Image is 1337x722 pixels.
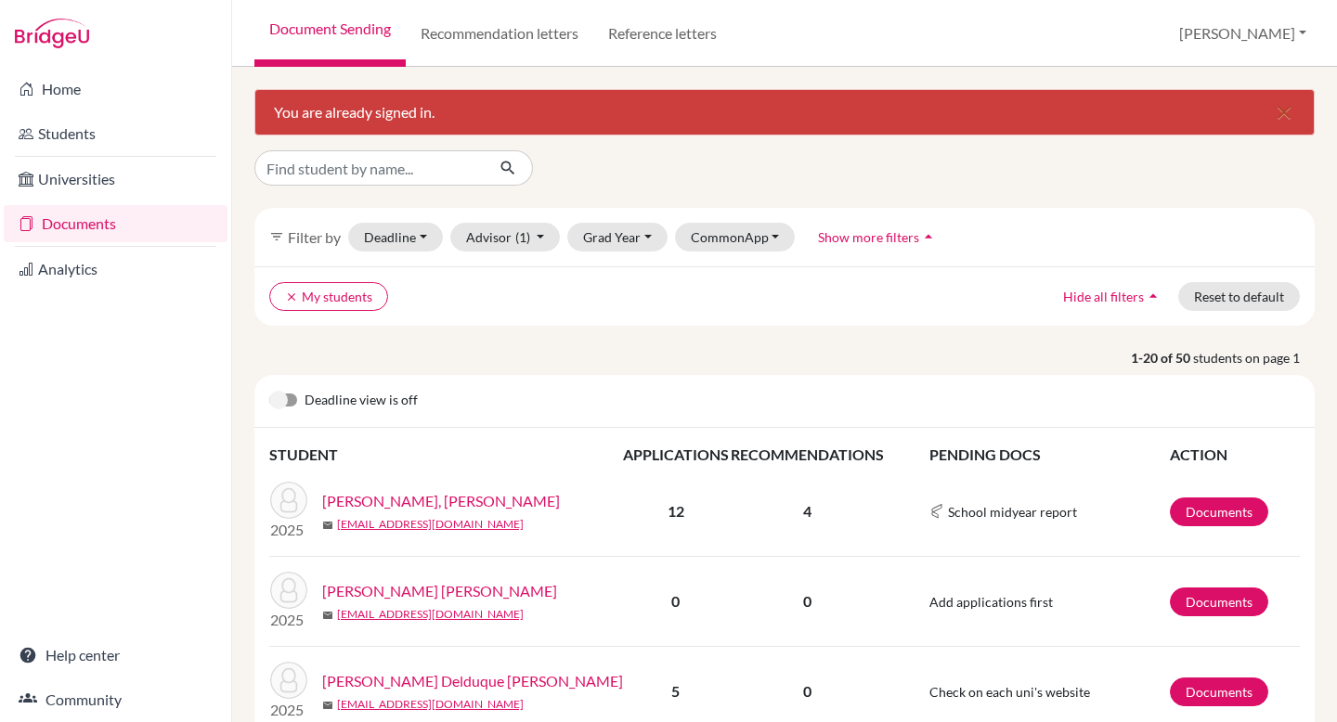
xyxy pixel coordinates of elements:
[1171,16,1315,51] button: [PERSON_NAME]
[515,229,530,245] span: (1)
[270,572,307,609] img: Andreu Casanovas, Alvaro
[4,681,227,718] a: Community
[254,89,1315,135] div: You are already signed in.
[802,223,954,251] button: Show more filtersarrow_drop_up
[4,251,227,288] a: Analytics
[348,223,443,251] button: Deadline
[929,684,1090,700] span: Check on each uni's website
[254,150,485,186] input: Find student by name...
[270,482,307,519] img: Ahmed, Abd El-Rahman
[731,680,884,703] p: 0
[623,445,729,463] span: APPLICATIONS
[285,290,298,303] i: clear
[4,637,227,674] a: Help center
[269,282,388,311] button: clearMy students
[1193,348,1315,367] span: students on page 1
[1063,289,1144,304] span: Hide all filters
[4,71,227,108] a: Home
[269,229,284,244] i: filter_list
[270,699,307,721] p: 2025
[270,609,307,631] p: 2025
[337,606,524,623] a: [EMAIL_ADDRESS][DOMAIN_NAME]
[337,516,524,533] a: [EMAIL_ADDRESS][DOMAIN_NAME]
[668,502,684,520] b: 12
[731,590,884,612] p: 0
[305,390,418,412] span: Deadline view is off
[567,223,668,251] button: Grad Year
[818,229,919,245] span: Show more filters
[270,662,307,699] img: Barbosa Delduque de Souza, Pedro
[1170,677,1268,706] a: Documents
[322,670,623,692] a: [PERSON_NAME] Delduque [PERSON_NAME]
[1144,287,1162,305] i: arrow_drop_up
[322,700,333,711] span: mail
[1169,443,1300,467] th: ACTION
[1254,90,1314,135] button: Close
[731,500,884,522] p: 4
[337,696,524,713] a: [EMAIL_ADDRESS][DOMAIN_NAME]
[671,592,680,610] b: 0
[929,445,1041,463] span: PENDING DOCS
[1170,497,1268,526] a: Documents
[1273,101,1295,123] i: close
[4,161,227,198] a: Universities
[288,228,341,246] span: Filter by
[1170,587,1268,616] a: Documents
[929,504,944,519] img: Common App logo
[322,490,560,512] a: [PERSON_NAME], [PERSON_NAME]
[1131,348,1193,367] strong: 1-20 of 50
[270,519,307,541] p: 2025
[731,445,884,463] span: RECOMMENDATIONS
[15,19,89,48] img: Bridge-U
[4,205,227,242] a: Documents
[919,227,938,246] i: arrow_drop_up
[948,502,1077,522] span: School midyear report
[671,682,680,700] b: 5
[1178,282,1300,311] button: Reset to default
[450,223,561,251] button: Advisor(1)
[675,223,796,251] button: CommonApp
[4,115,227,152] a: Students
[1047,282,1178,311] button: Hide all filtersarrow_drop_up
[269,443,622,467] th: STUDENT
[322,610,333,621] span: mail
[322,580,557,602] a: [PERSON_NAME] [PERSON_NAME]
[322,520,333,531] span: mail
[929,594,1053,610] span: Add applications first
